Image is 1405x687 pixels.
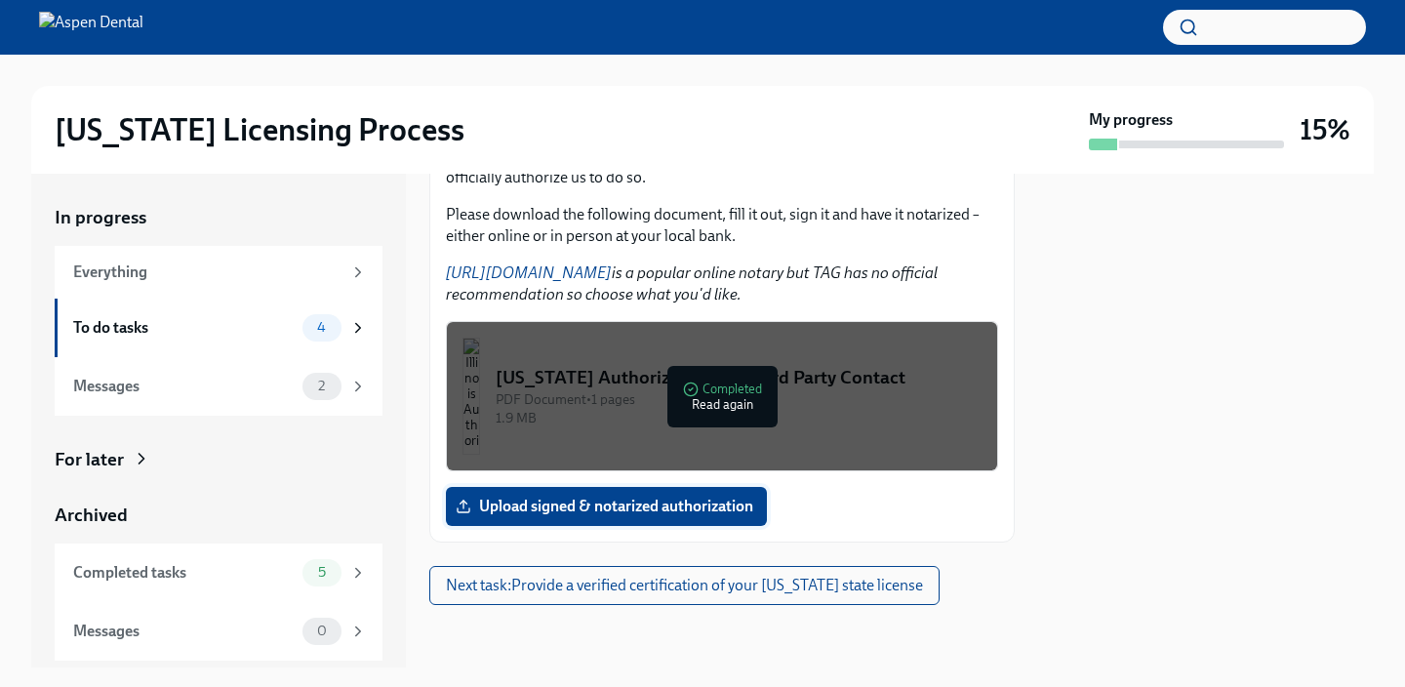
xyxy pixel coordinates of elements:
[446,263,612,282] a: [URL][DOMAIN_NAME]
[55,602,382,661] a: Messages0
[55,110,464,149] h2: [US_STATE] Licensing Process
[73,376,295,397] div: Messages
[55,205,382,230] a: In progress
[73,262,341,283] div: Everything
[55,357,382,416] a: Messages2
[306,379,337,393] span: 2
[305,320,338,335] span: 4
[462,338,480,455] img: Illinois Authorization for Third Party Contact
[446,576,923,595] span: Next task : Provide a verified certification of your [US_STATE] state license
[446,321,998,471] button: [US_STATE] Authorization for Third Party ContactPDF Document•1 pages1.9 MBCompletedRead again
[446,204,998,247] p: Please download the following document, fill it out, sign it and have it notarized – either onlin...
[73,317,295,339] div: To do tasks
[55,447,124,472] div: For later
[55,447,382,472] a: For later
[460,497,753,516] span: Upload signed & notarized authorization
[306,565,338,580] span: 5
[1300,112,1350,147] h3: 15%
[446,487,767,526] label: Upload signed & notarized authorization
[1089,109,1173,131] strong: My progress
[55,299,382,357] a: To do tasks4
[55,544,382,602] a: Completed tasks5
[429,566,940,605] button: Next task:Provide a verified certification of your [US_STATE] state license
[305,624,339,638] span: 0
[55,503,382,528] a: Archived
[39,12,143,43] img: Aspen Dental
[73,562,295,584] div: Completed tasks
[446,263,938,303] em: is a popular online notary but TAG has no official recommendation so choose what you'd like.
[496,409,982,427] div: 1.9 MB
[55,246,382,299] a: Everything
[496,365,982,390] div: [US_STATE] Authorization for Third Party Contact
[73,621,295,642] div: Messages
[496,390,982,409] div: PDF Document • 1 pages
